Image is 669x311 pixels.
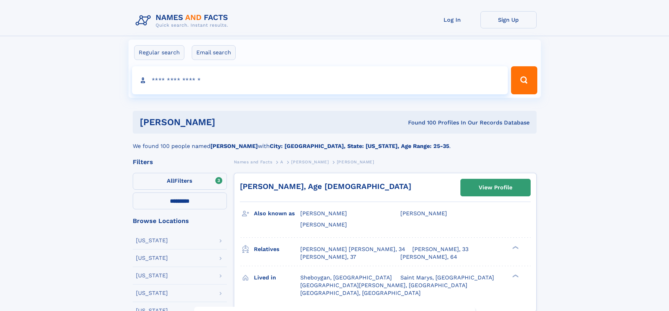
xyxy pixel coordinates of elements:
span: [GEOGRAPHIC_DATA][PERSON_NAME], [GEOGRAPHIC_DATA] [300,282,467,289]
h3: Relatives [254,243,300,255]
div: Found 100 Profiles In Our Records Database [311,119,530,127]
a: [PERSON_NAME] [PERSON_NAME], 34 [300,245,405,253]
span: [GEOGRAPHIC_DATA], [GEOGRAPHIC_DATA] [300,290,421,296]
h3: Also known as [254,208,300,219]
a: [PERSON_NAME] [291,157,329,166]
a: Names and Facts [234,157,273,166]
span: [PERSON_NAME] [337,160,374,164]
img: Logo Names and Facts [133,11,234,30]
label: Email search [192,45,236,60]
label: Filters [133,173,227,190]
a: [PERSON_NAME], Age [DEMOGRAPHIC_DATA] [240,182,411,191]
a: Sign Up [480,11,537,28]
span: All [167,177,174,184]
div: We found 100 people named with . [133,134,537,150]
div: ❯ [511,273,519,278]
div: View Profile [479,180,512,196]
label: Regular search [134,45,184,60]
div: [US_STATE] [136,290,168,296]
span: A [280,160,283,164]
h1: [PERSON_NAME] [140,118,312,127]
span: [PERSON_NAME] [300,221,347,228]
span: [PERSON_NAME] [400,210,447,217]
div: [US_STATE] [136,273,168,278]
button: Search Button [511,66,537,94]
a: [PERSON_NAME], 64 [400,253,457,261]
div: [US_STATE] [136,255,168,261]
h3: Lived in [254,272,300,284]
b: City: [GEOGRAPHIC_DATA], State: [US_STATE], Age Range: 25-35 [270,143,449,149]
a: Log In [424,11,480,28]
a: A [280,157,283,166]
span: Sheboygan, [GEOGRAPHIC_DATA] [300,274,392,281]
div: Browse Locations [133,218,227,224]
span: Saint Marys, [GEOGRAPHIC_DATA] [400,274,494,281]
a: [PERSON_NAME], 33 [412,245,468,253]
div: [US_STATE] [136,238,168,243]
div: Filters [133,159,227,165]
input: search input [132,66,508,94]
div: ❯ [511,245,519,250]
b: [PERSON_NAME] [210,143,258,149]
a: View Profile [461,179,530,196]
a: [PERSON_NAME], 37 [300,253,356,261]
span: [PERSON_NAME] [291,160,329,164]
span: [PERSON_NAME] [300,210,347,217]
